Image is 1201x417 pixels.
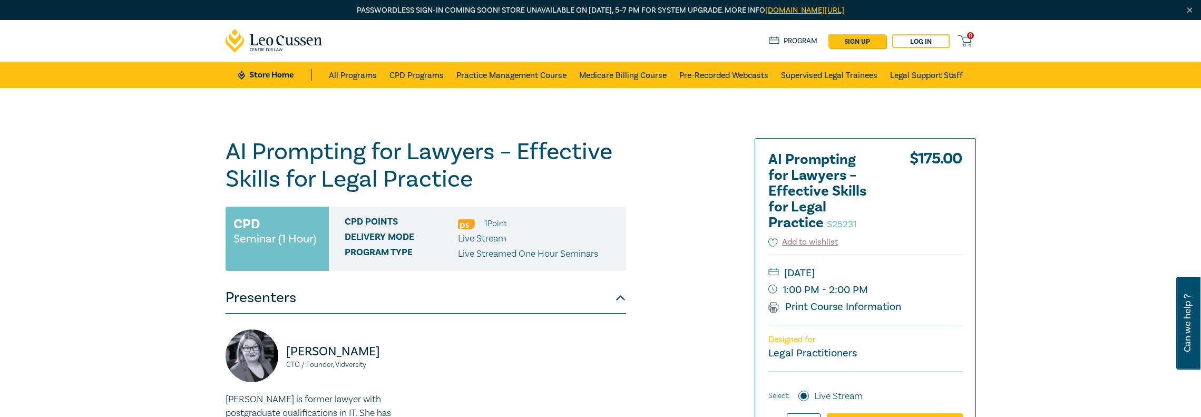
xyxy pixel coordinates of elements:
[828,34,886,48] a: sign up
[910,152,962,236] div: $ 175.00
[768,282,962,298] small: 1:00 PM - 2:00 PM
[892,34,950,48] a: Log in
[679,62,768,88] a: Pre-Recorded Webcasts
[890,62,963,88] a: Legal Support Staff
[814,390,863,403] label: Live Stream
[768,152,884,231] h2: AI Prompting for Lawyers – Effective Skills for Legal Practice
[456,62,567,88] a: Practice Management Course
[233,215,260,234] h3: CPD
[769,35,818,47] a: Program
[768,346,857,360] small: Legal Practitioners
[226,329,278,382] img: https://s3.ap-southeast-2.amazonaws.com/leo-cussen-store-production-content/Contacts/Natalie%20Wi...
[1183,283,1193,363] span: Can we help ?
[345,232,458,246] span: Delivery Mode
[389,62,444,88] a: CPD Programs
[345,247,458,261] span: Program type
[226,282,626,314] button: Presenters
[329,62,377,88] a: All Programs
[458,219,475,229] img: Professional Skills
[768,236,838,248] button: Add to wishlist
[765,5,844,15] a: [DOMAIN_NAME][URL]
[286,343,419,360] p: [PERSON_NAME]
[579,62,667,88] a: Medicare Billing Course
[226,5,976,16] p: Passwordless sign-in coming soon! Store unavailable on [DATE], 5–7 PM for system upgrade. More info
[286,361,419,368] small: CTO / Founder, Vidversity
[768,335,962,345] p: Designed for
[233,234,316,244] small: Seminar (1 Hour)
[827,218,857,230] small: S25231
[768,300,902,314] a: Print Course Information
[967,32,974,39] span: 0
[484,217,507,230] li: 1 Point
[781,62,877,88] a: Supervised Legal Trainees
[768,265,962,282] small: [DATE]
[458,247,598,261] p: Live Streamed One Hour Seminars
[238,69,311,81] a: Store Home
[226,138,626,193] h1: AI Prompting for Lawyers – Effective Skills for Legal Practice
[768,390,789,402] span: Select:
[1185,6,1194,15] img: Close
[345,217,458,230] span: CPD Points
[458,232,506,245] span: Live Stream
